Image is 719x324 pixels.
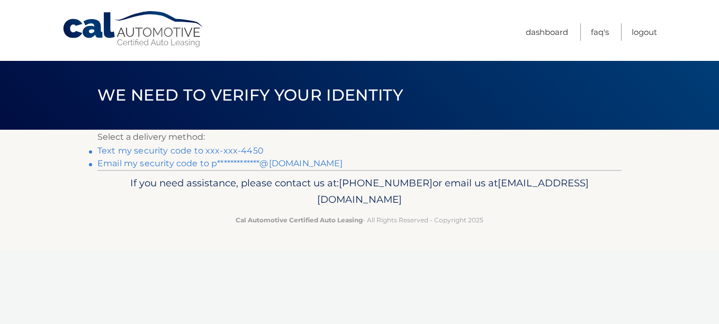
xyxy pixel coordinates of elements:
a: FAQ's [591,23,609,41]
a: Text my security code to xxx-xxx-4450 [97,146,264,156]
a: Dashboard [526,23,568,41]
p: If you need assistance, please contact us at: or email us at [104,175,615,209]
strong: Cal Automotive Certified Auto Leasing [236,216,363,224]
p: Select a delivery method: [97,130,622,145]
p: - All Rights Reserved - Copyright 2025 [104,214,615,226]
span: [PHONE_NUMBER] [339,177,433,189]
a: Cal Automotive [62,11,205,48]
a: Logout [632,23,657,41]
span: We need to verify your identity [97,85,403,105]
